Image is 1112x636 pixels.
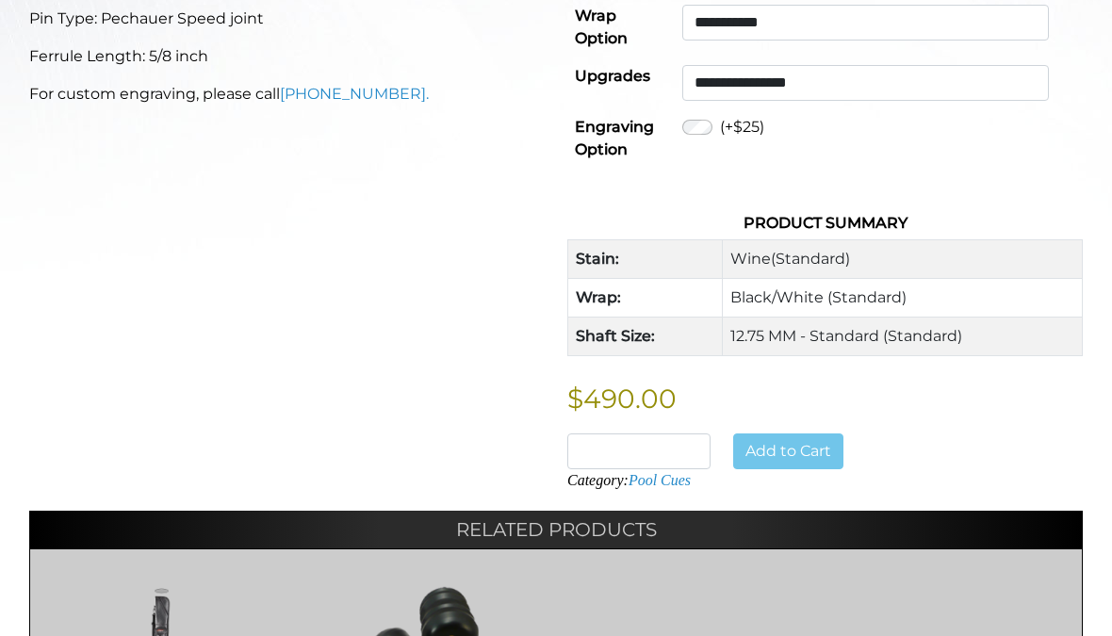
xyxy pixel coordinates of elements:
[722,318,1082,356] td: 12.75 MM - Standard (Standard)
[567,472,691,488] span: Category:
[722,240,1082,279] td: Wine
[29,8,545,30] p: Pin Type: Pechauer Speed joint
[720,116,764,139] label: (+$25)
[744,214,908,232] strong: Product Summary
[575,7,628,47] strong: Wrap Option
[575,118,654,158] strong: Engraving Option
[280,85,429,103] a: [PHONE_NUMBER].
[29,83,545,106] p: For custom engraving, please call
[575,67,650,85] strong: Upgrades
[29,45,545,68] p: Ferrule Length: 5/8 inch
[629,472,691,488] a: Pool Cues
[576,288,621,306] strong: Wrap:
[576,250,619,268] strong: Stain:
[567,383,677,415] bdi: $490.00
[576,327,655,345] strong: Shaft Size:
[29,511,1083,548] h2: Related products
[771,250,850,268] span: (Standard)
[722,279,1082,318] td: Black/White (Standard)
